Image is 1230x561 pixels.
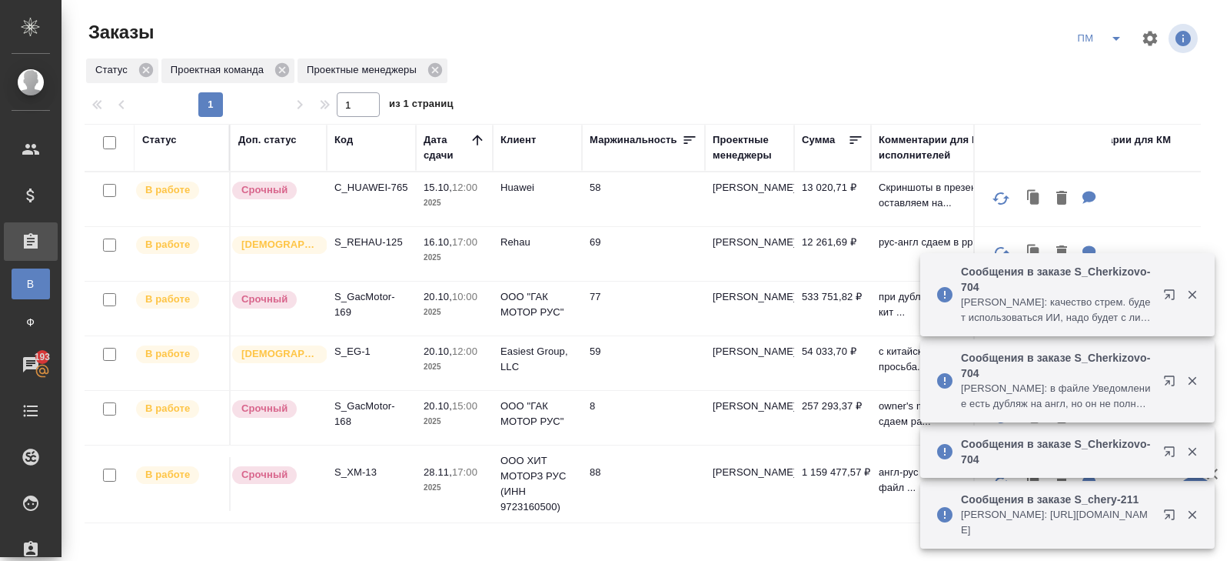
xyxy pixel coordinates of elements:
[334,132,353,148] div: Код
[582,227,705,281] td: 69
[424,480,485,496] p: 2025
[452,400,477,412] p: 15:00
[1070,26,1132,51] div: split button
[135,235,221,255] div: Выставляет ПМ после принятия заказа от КМа
[961,264,1153,295] p: Сообщения в заказе S_Cherkizovo-704
[452,236,477,248] p: 17:00
[582,172,705,226] td: 58
[389,95,454,117] span: из 1 страниц
[705,336,794,390] td: [PERSON_NAME]
[135,180,221,201] div: Выставляет ПМ после принятия заказа от КМа
[424,195,485,211] p: 2025
[1049,238,1075,269] button: Удалить
[794,336,871,390] td: 54 033,70 ₽
[145,401,190,416] p: В работе
[500,399,574,429] p: ООО "ГАК МОТОР РУС"
[12,269,50,299] a: В
[705,172,794,226] td: [PERSON_NAME]
[19,276,42,292] span: В
[582,391,705,445] td: 8
[1154,436,1191,473] button: Открыть в новой вкладке
[500,180,574,195] p: Huawei
[334,465,408,480] p: S_XM-13
[982,180,1019,217] button: Обновить
[1176,288,1208,302] button: Закрыть
[241,467,288,483] p: Срочный
[794,172,871,226] td: 13 020,71 ₽
[334,180,408,195] p: C_HUAWEI-765
[142,132,177,148] div: Статус
[500,453,574,515] p: ООО ХИТ МОТОРЗ РУС (ИНН 9723160500)
[424,132,470,163] div: Дата сдачи
[713,132,786,163] div: Проектные менеджеры
[879,399,1048,429] p: owner's manual——20250716.pdf сдаем ра...
[961,295,1153,326] p: [PERSON_NAME]: качество стрем. будет использоваться ИИ, надо будет с листа сверяться перку
[1176,374,1208,388] button: Закрыть
[1132,20,1168,57] span: Настроить таблицу
[145,182,190,198] p: В работе
[238,132,297,148] div: Доп. статус
[794,391,871,445] td: 257 293,37 ₽
[1176,508,1208,522] button: Закрыть
[145,292,190,307] p: В работе
[334,344,408,359] p: S_EG-1
[582,282,705,336] td: 77
[500,289,574,320] p: ООО "ГАК МОТОР РУС"
[582,457,705,511] td: 88
[334,235,408,250] p: S_REHAU-125
[241,401,288,416] p: Срочный
[424,305,485,320] p: 2025
[424,346,452,357] p: 20.10,
[1075,183,1104,215] button: Для ПМ: Скриншоты в презентации оставляем на китайском, как есть.
[500,235,574,250] p: Rehau
[1063,132,1171,148] div: Комментарии для КМ
[1154,499,1191,536] button: Открыть в новой вкладке
[424,466,452,478] p: 28.11,
[231,180,319,201] div: Выставляется автоматически, если на указанный объем услуг необходимо больше времени в стандартном...
[794,457,871,511] td: 1 159 477,57 ₽
[961,507,1153,538] p: [PERSON_NAME]: [URL][DOMAIN_NAME]
[135,289,221,310] div: Выставляет ПМ после принятия заказа от КМа
[590,132,677,148] div: Маржинальность
[452,346,477,357] p: 12:00
[802,132,835,148] div: Сумма
[145,237,190,252] p: В работе
[879,465,1048,496] p: англ-рус Берем в работу только файл ...
[424,182,452,193] p: 15.10,
[1176,445,1208,459] button: Закрыть
[582,336,705,390] td: 59
[1154,366,1191,402] button: Открыть в новой вкладке
[1154,279,1191,316] button: Открыть в новой вкладке
[307,62,422,78] p: Проектные менеджеры
[452,182,477,193] p: 12:00
[705,282,794,336] td: [PERSON_NAME]
[424,250,485,265] p: 2025
[19,315,42,330] span: Ф
[424,359,485,375] p: 2025
[86,58,158,83] div: Статус
[145,467,190,483] p: В работе
[794,282,871,336] td: 533 751,82 ₽
[1019,183,1049,215] button: Клонировать
[231,399,319,419] div: Выставляется автоматически, если на указанный объем услуг необходимо больше времени в стандартном...
[241,237,318,252] p: [DEMOGRAPHIC_DATA]
[171,62,269,78] p: Проектная команда
[424,291,452,302] p: 20.10,
[145,346,190,362] p: В работе
[705,457,794,511] td: [PERSON_NAME]
[452,466,477,478] p: 17:00
[1019,238,1049,269] button: Клонировать
[879,344,1048,375] p: с китайского на русский язык просьба...
[961,436,1153,467] p: Сообщения в заказе S_Cherkizovo-704
[424,400,452,412] p: 20.10,
[961,381,1153,412] p: [PERSON_NAME]: в файле Уведомление есть дубляж на англ, но он не полный (звездочки вместо текста)
[231,289,319,310] div: Выставляется автоматически, если на указанный объем услуг необходимо больше времени в стандартном...
[452,291,477,302] p: 10:00
[961,350,1153,381] p: Сообщения в заказе S_Cherkizovo-704
[12,307,50,338] a: Ф
[879,235,1048,250] p: рус-англ сдаем в ppt
[500,132,536,148] div: Клиент
[25,349,60,365] span: 193
[241,292,288,307] p: Срочный
[879,132,1048,163] div: Комментарии для ПМ/исполнителей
